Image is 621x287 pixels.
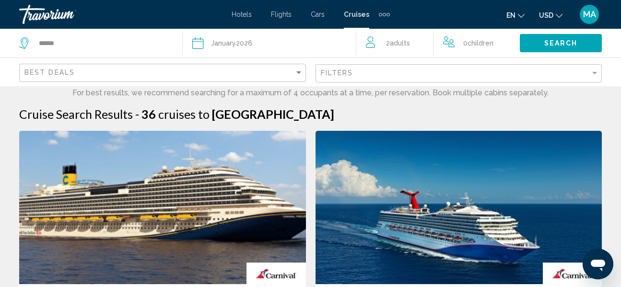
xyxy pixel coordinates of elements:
button: User Menu [577,4,602,24]
img: carnival.gif [543,263,602,284]
span: MA [583,10,596,19]
span: 36 [141,107,156,121]
a: Flights [271,11,292,18]
button: Travelers: 2 adults, 0 children [356,29,520,57]
span: Children [468,39,493,47]
a: Hotels [232,11,252,18]
iframe: Button to launch messaging window [583,249,613,279]
img: 1700746933.png [19,131,306,284]
span: Filters [321,69,353,77]
span: en [506,11,516,19]
button: Change language [506,8,525,22]
span: Search [544,40,578,47]
a: Cars [311,11,325,18]
span: January [211,39,236,47]
mat-select: Sort by [24,69,303,77]
img: 1716547673.jpg [316,131,602,284]
img: carnival.gif [246,263,305,284]
div: 2026 [211,36,252,50]
span: Adults [390,39,410,47]
span: USD [539,11,553,19]
span: - [135,107,139,121]
span: Best Deals [24,69,75,76]
button: Filter [316,64,602,83]
button: Extra navigation items [379,7,390,22]
a: Travorium [19,5,222,24]
span: 2 [386,36,410,50]
span: 0 [463,36,493,50]
button: January2026 [192,29,355,57]
button: Search [520,34,602,52]
h1: Cruise Search Results [19,107,133,121]
button: Change currency [539,8,562,22]
span: [GEOGRAPHIC_DATA] [212,107,334,121]
span: cruises to [158,107,210,121]
a: Cruises [344,11,369,18]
